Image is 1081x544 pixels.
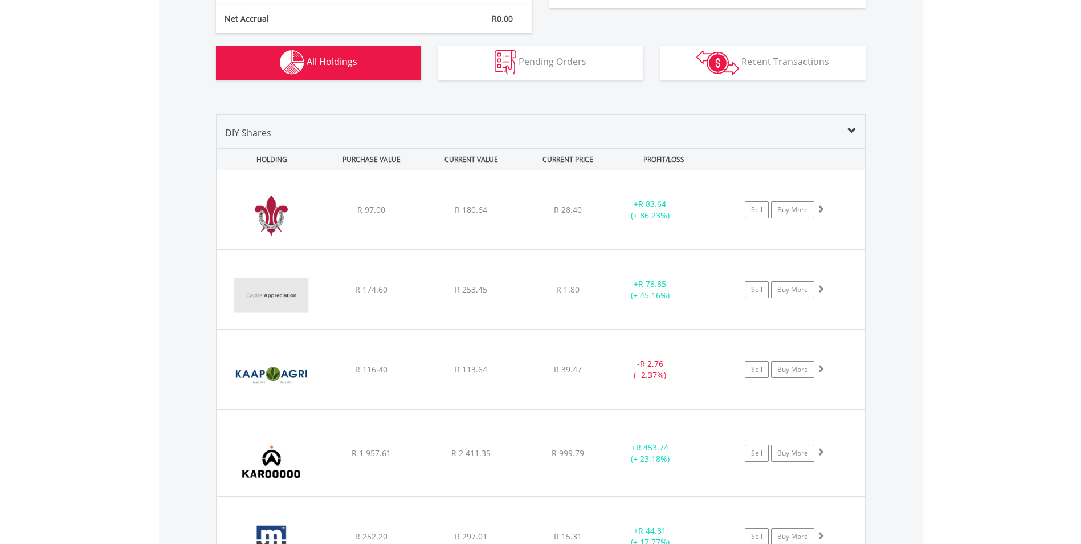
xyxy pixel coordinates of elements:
[554,531,582,542] span: R 15.31
[554,204,582,215] span: R 28.40
[216,46,421,80] button: All Holdings
[357,204,385,215] span: R 97.00
[640,358,663,369] span: R 2.76
[638,198,666,209] span: R 83.64
[745,445,769,462] a: Sell
[771,445,814,462] a: Buy More
[455,284,487,295] span: R 253.45
[522,149,613,170] div: CURRENT PRICE
[745,281,769,298] a: Sell
[552,448,584,458] span: R 999.79
[636,442,668,453] span: R 453.74
[222,344,320,406] img: EQU.ZA.KAL.png
[638,278,666,289] span: R 78.85
[615,149,713,170] div: PROFIT/LOSS
[607,358,694,381] div: - (- 2.37%)
[352,448,391,458] span: R 1 957.61
[771,361,814,378] a: Buy More
[607,442,694,465] div: + (+ 23.18%)
[745,361,769,378] a: Sell
[455,531,487,542] span: R 297.01
[307,55,357,68] span: All Holdings
[741,55,829,68] span: Recent Transactions
[556,284,580,295] span: R 1.80
[519,55,586,68] span: Pending Orders
[438,46,643,80] button: Pending Orders
[495,50,516,75] img: pending_instructions-wht.png
[355,531,387,542] span: R 252.20
[423,149,520,170] div: CURRENT VALUE
[225,127,271,139] span: DIY Shares
[222,424,320,493] img: EQU.ZA.KRO.png
[660,46,866,80] button: Recent Transactions
[355,364,387,375] span: R 116.40
[455,364,487,375] span: R 113.64
[222,265,320,326] img: EQU.ZA.CTA.png
[451,448,491,458] span: R 2 411.35
[216,13,401,25] div: Net Accrual
[217,149,321,170] div: HOLDING
[323,149,421,170] div: PURCHASE VALUE
[222,185,320,246] img: EQU.ZA.ART.png
[355,284,387,295] span: R 174.60
[745,201,769,218] a: Sell
[280,50,304,75] img: holdings-wht.png
[771,201,814,218] a: Buy More
[607,198,694,221] div: + (+ 86.23%)
[696,50,739,75] img: transactions-zar-wht.png
[771,281,814,298] a: Buy More
[607,278,694,301] div: + (+ 45.16%)
[455,204,487,215] span: R 180.64
[554,364,582,375] span: R 39.47
[492,13,513,24] span: R0.00
[638,525,666,536] span: R 44.81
